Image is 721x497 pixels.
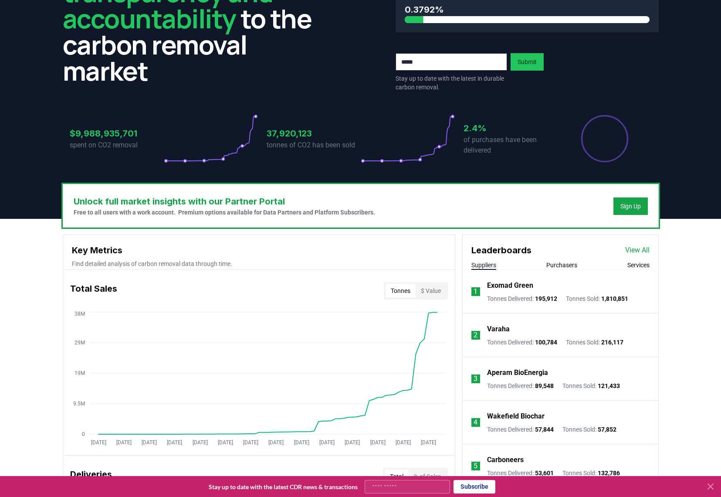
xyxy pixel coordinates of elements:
tspan: [DATE] [116,439,131,446]
tspan: [DATE] [243,439,258,446]
a: Wakefield Biochar [487,411,545,422]
h3: 0.3792% [405,3,650,16]
tspan: [DATE] [319,439,334,446]
button: Services [627,261,650,269]
p: Tonnes Sold : [562,425,616,434]
button: Purchasers [546,261,577,269]
span: 53,601 [535,470,554,477]
p: spent on CO2 removal [70,140,164,150]
a: Sign Up [620,202,641,211]
h3: Key Metrics [72,244,446,257]
h3: Total Sales [70,282,117,300]
span: 195,912 [535,295,557,302]
p: 2 [474,330,477,340]
tspan: [DATE] [217,439,233,446]
a: Varaha [487,324,510,334]
a: Exomad Green [487,280,533,291]
tspan: 9.5M [73,401,85,407]
span: 121,433 [598,382,620,389]
button: Sign Up [613,197,648,215]
h3: Deliveries [70,468,112,485]
p: Tonnes Sold : [562,381,620,390]
p: 4 [474,417,477,428]
h3: Unlock full market insights with our Partner Portal [74,195,375,208]
p: Tonnes Sold : [566,294,628,303]
button: $ Value [416,284,446,298]
p: Find detailed analysis of carbon removal data through time. [72,259,446,268]
tspan: [DATE] [395,439,410,446]
p: 3 [474,374,477,384]
span: 1,810,851 [601,295,628,302]
tspan: [DATE] [268,439,284,446]
span: 57,844 [535,426,554,433]
span: 57,852 [598,426,616,433]
tspan: 38M [74,311,85,317]
tspan: [DATE] [142,439,157,446]
a: Carboneers [487,455,524,465]
p: tonnes of CO2 has been sold [267,140,361,150]
p: Tonnes Sold : [566,338,623,347]
span: 100,784 [535,339,557,346]
p: Tonnes Delivered : [487,425,554,434]
p: Tonnes Delivered : [487,381,554,390]
h3: Leaderboards [471,244,531,257]
p: Stay up to date with the latest in durable carbon removal. [396,74,507,92]
p: Tonnes Sold : [562,469,620,477]
p: 5 [474,461,477,471]
h3: 37,920,123 [267,127,361,140]
button: % of Sales [409,470,446,483]
tspan: 19M [74,370,85,376]
button: Suppliers [471,261,496,269]
a: View All [625,245,650,255]
tspan: [DATE] [421,439,436,446]
a: Aperam BioEnergia [487,368,548,378]
tspan: [DATE] [370,439,385,446]
tspan: [DATE] [167,439,182,446]
tspan: [DATE] [192,439,207,446]
p: 1 [474,286,477,297]
span: 132,786 [598,470,620,477]
span: 89,548 [535,382,554,389]
div: Percentage of sales delivered [580,114,629,163]
p: of purchases have been delivered [464,135,558,156]
button: Tonnes [386,284,416,298]
tspan: [DATE] [91,439,106,446]
p: Tonnes Delivered : [487,294,557,303]
button: Submit [511,53,544,71]
p: Tonnes Delivered : [487,338,557,347]
button: Total [385,470,409,483]
h3: $9,988,935,701 [70,127,164,140]
tspan: 0 [82,431,85,437]
p: Tonnes Delivered : [487,469,554,477]
span: 216,117 [601,339,623,346]
tspan: [DATE] [345,439,360,446]
h3: 2.4% [464,122,558,135]
p: Free to all users with a work account. Premium options available for Data Partners and Platform S... [74,208,375,217]
tspan: [DATE] [294,439,309,446]
tspan: 29M [74,340,85,346]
